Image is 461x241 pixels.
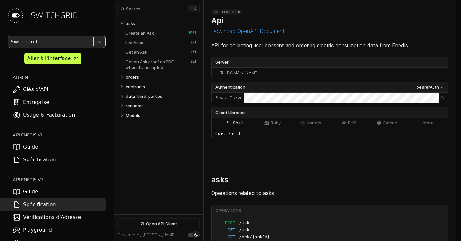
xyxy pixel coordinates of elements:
[126,20,135,26] p: asks
[126,91,197,101] a: data-third-parties
[239,227,259,234] span: /ask
[211,42,448,49] p: API for collecting user consent and ordering electric consumption data from Enedis.
[215,84,245,90] span: Authentication
[13,132,106,138] h2: API ENEDIS v1
[125,28,197,38] a: Create an Ask POST
[211,16,223,25] h1: Api
[126,101,197,111] a: requests
[211,28,285,34] button: Download OpenAPI Document
[118,219,199,229] a: Open API Client
[126,84,145,89] p: contracts
[184,59,197,64] span: GET
[215,227,444,234] a: GET/ask
[125,38,197,47] a: List Asks GET
[126,72,197,82] a: orders
[126,111,197,120] a: Models
[125,30,154,36] p: Create an Ask
[215,95,243,101] label: Bearer Token
[194,233,198,237] div: Set light mode
[212,107,448,118] div: Client Libraries
[184,31,197,35] span: POST
[211,175,229,184] h2: asks
[125,47,197,57] a: Get an Ask GET
[383,120,397,125] span: Python
[307,120,321,125] span: Node.js
[125,59,182,70] p: Get an Ask proof as PDF, when it's accepted
[118,232,176,237] a: Powered by [PERSON_NAME]
[184,40,197,45] span: GET
[5,5,26,26] img: Switchgrid Logo
[215,227,235,234] span: GET
[417,84,439,90] div: bearerAuth
[211,9,220,15] div: v2
[13,176,106,183] h2: API ENEDIS v2
[239,220,259,227] span: /ask
[212,93,244,103] div: :
[126,103,144,109] p: requests
[125,40,143,45] p: List Asks
[215,208,447,214] div: Operations
[220,9,242,15] div: OAS 3.1.0
[212,128,448,139] div: Curl Shell
[188,5,198,12] kbd: ⌘ k
[348,120,356,125] span: PHP
[211,189,448,197] p: Operations related to asks
[126,74,139,80] p: orders
[271,120,281,125] span: Ruby
[215,234,444,241] a: GET/ask/{askId}
[215,234,235,241] span: GET
[212,57,448,67] label: Server
[126,93,162,99] p: data-third-parties
[215,220,235,227] span: POST
[24,53,81,64] a: Aller à l'interface
[126,6,140,11] span: Search
[239,234,270,241] span: /ask/{askId}
[126,82,197,91] a: contracts
[125,57,197,72] a: Get an Ask proof as PDF, when it's accepted GET
[31,10,78,20] span: SWITCHGRID
[415,84,447,91] button: bearerAuth
[184,50,197,54] span: GET
[233,120,243,125] span: Shell
[13,74,106,81] h2: ADMIN
[125,49,147,55] p: Get an Ask
[114,16,203,214] nav: Table of contents for Api
[126,19,197,28] a: asks
[27,55,71,62] div: Aller à l'interface
[215,220,444,227] a: POST/ask
[212,68,448,78] div: [URL][DOMAIN_NAME]
[126,113,140,118] p: Models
